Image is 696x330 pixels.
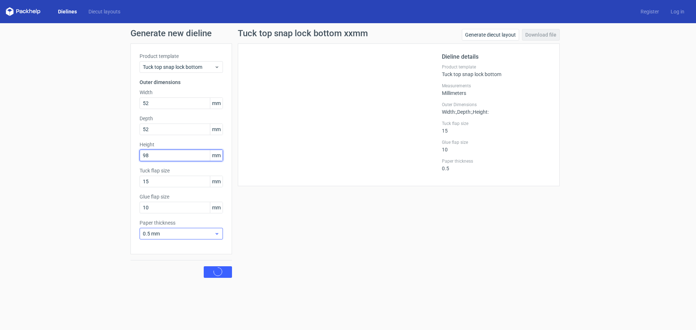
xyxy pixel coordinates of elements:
label: Measurements [442,83,551,89]
label: Paper thickness [442,158,551,164]
span: Width : [442,109,456,115]
span: mm [210,176,223,187]
h1: Tuck top snap lock bottom xxmm [238,29,368,38]
label: Glue flap size [442,139,551,145]
label: Height [140,141,223,148]
h3: Outer dimensions [140,79,223,86]
a: Dielines [52,8,83,15]
label: Outer Dimensions [442,102,551,108]
span: Tuck top snap lock bottom [143,63,214,71]
span: 0.5 mm [143,230,214,237]
div: Tuck top snap lock bottom [442,64,551,77]
label: Tuck flap size [442,121,551,126]
span: , Height : [472,109,489,115]
span: mm [210,124,223,135]
span: mm [210,202,223,213]
label: Product template [140,53,223,60]
label: Glue flap size [140,193,223,200]
label: Width [140,89,223,96]
span: mm [210,150,223,161]
div: 10 [442,139,551,153]
h2: Dieline details [442,53,551,61]
div: 0.5 [442,158,551,171]
div: 15 [442,121,551,134]
h1: Generate new dieline [130,29,565,38]
label: Paper thickness [140,219,223,226]
a: Diecut layouts [83,8,126,15]
a: Log in [665,8,690,15]
label: Product template [442,64,551,70]
span: , Depth : [456,109,472,115]
span: mm [210,98,223,109]
a: Register [635,8,665,15]
a: Generate diecut layout [462,29,519,41]
label: Depth [140,115,223,122]
label: Tuck flap size [140,167,223,174]
div: Millimeters [442,83,551,96]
